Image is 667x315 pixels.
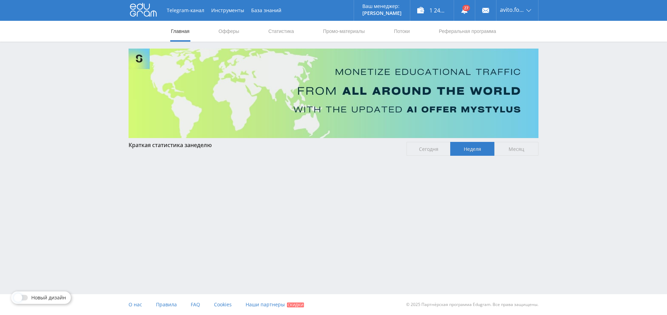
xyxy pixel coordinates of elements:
a: Реферальная программа [438,21,497,42]
span: Cookies [214,301,232,308]
a: FAQ [191,294,200,315]
span: Наши партнеры [246,301,285,308]
span: FAQ [191,301,200,308]
a: Правила [156,294,177,315]
a: Статистика [267,21,295,42]
span: неделю [190,141,212,149]
div: © 2025 Партнёрская программа Edugram. Все права защищены. [337,294,538,315]
span: Скидки [287,303,304,307]
span: avito.formulatraffica26 [500,7,524,12]
a: Главная [170,21,190,42]
span: Месяц [494,142,538,156]
p: Ваш менеджер: [362,3,402,9]
img: Banner [129,49,538,138]
p: [PERSON_NAME] [362,10,402,16]
div: Краткая статистика за [129,142,400,148]
a: Офферы [218,21,240,42]
span: Сегодня [406,142,451,156]
a: Промо-материалы [322,21,365,42]
a: Наши партнеры Скидки [246,294,304,315]
span: О нас [129,301,142,308]
a: О нас [129,294,142,315]
span: Правила [156,301,177,308]
span: Неделя [450,142,494,156]
span: Новый дизайн [31,295,66,300]
a: Потоки [393,21,411,42]
a: Cookies [214,294,232,315]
